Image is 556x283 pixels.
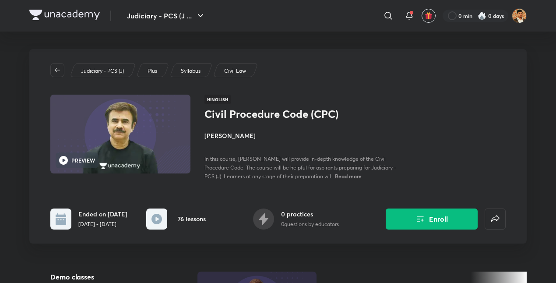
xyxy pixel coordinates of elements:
img: streak [478,11,486,20]
a: Company Logo [29,10,100,22]
img: Thumbnail [49,94,192,174]
a: Civil Law [223,67,248,75]
p: [DATE] - [DATE] [78,220,127,228]
button: Judiciary - PCS (J ... [122,7,211,25]
h1: Civil Procedure Code (CPC) [204,108,348,120]
p: 0 questions by educators [281,220,339,228]
img: avatar [425,12,433,20]
h6: PREVIEW [71,156,95,164]
h6: 0 practices [281,209,339,219]
img: Ashish Chhawari [512,8,527,23]
p: Judiciary - PCS (J) [81,67,124,75]
button: Enroll [386,209,478,230]
span: In this course, [PERSON_NAME] will provide in-depth knowledge of the Civil Procedure Code. The co... [204,156,396,180]
p: Plus [148,67,157,75]
h4: [PERSON_NAME] [204,131,401,140]
p: Civil Law [224,67,246,75]
p: Syllabus [181,67,201,75]
a: Syllabus [179,67,202,75]
span: Hinglish [204,95,231,104]
span: Read more [335,173,362,180]
img: Company Logo [29,10,100,20]
h6: Ended on [DATE] [78,209,127,219]
button: false [485,209,506,230]
h5: Demo classes [50,272,169,282]
a: Judiciary - PCS (J) [80,67,126,75]
a: Plus [146,67,159,75]
button: avatar [422,9,436,23]
h6: 76 lessons [178,214,206,223]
